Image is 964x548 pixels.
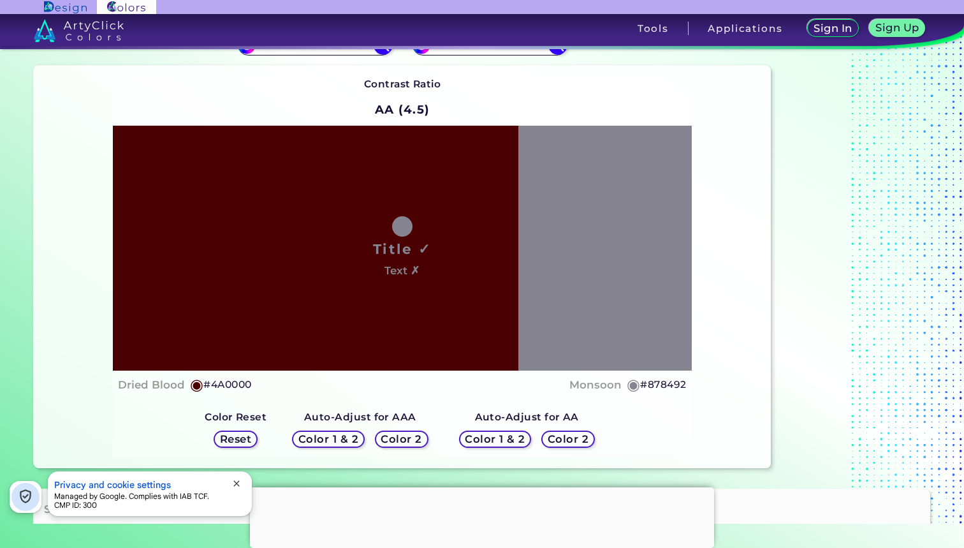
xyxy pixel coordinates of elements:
[205,411,267,423] strong: Color Reset
[44,1,87,13] img: ArtyClick Design logo
[475,411,579,423] strong: Auto-Adjust for AA
[872,20,923,37] a: Sign Up
[815,24,851,33] h5: Sign In
[640,376,686,393] h5: #878492
[364,78,441,90] strong: Contrast Ratio
[304,411,416,423] strong: Auto-Adjust for AAA
[877,23,917,33] h5: Sign Up
[569,376,622,394] h4: Monsoon
[203,376,251,393] h5: #4A0000
[250,487,714,545] iframe: Advertisement
[34,19,124,42] img: logo_artyclick_colors_white.svg
[708,24,782,33] h3: Applications
[627,377,641,392] h5: ◉
[221,434,250,444] h5: Reset
[638,24,669,33] h3: Tools
[809,20,856,37] a: Sign In
[369,95,436,123] h2: AA (4.5)
[550,434,587,444] h5: Color 2
[118,376,185,394] h4: Dried Blood
[373,239,432,258] h1: Title ✓
[383,434,420,444] h5: Color 2
[190,377,204,392] h5: ◉
[384,262,420,280] h4: Text ✗
[301,434,356,444] h5: Color 1 & 2
[44,502,122,517] h3: Similar Tools
[467,434,522,444] h5: Color 1 & 2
